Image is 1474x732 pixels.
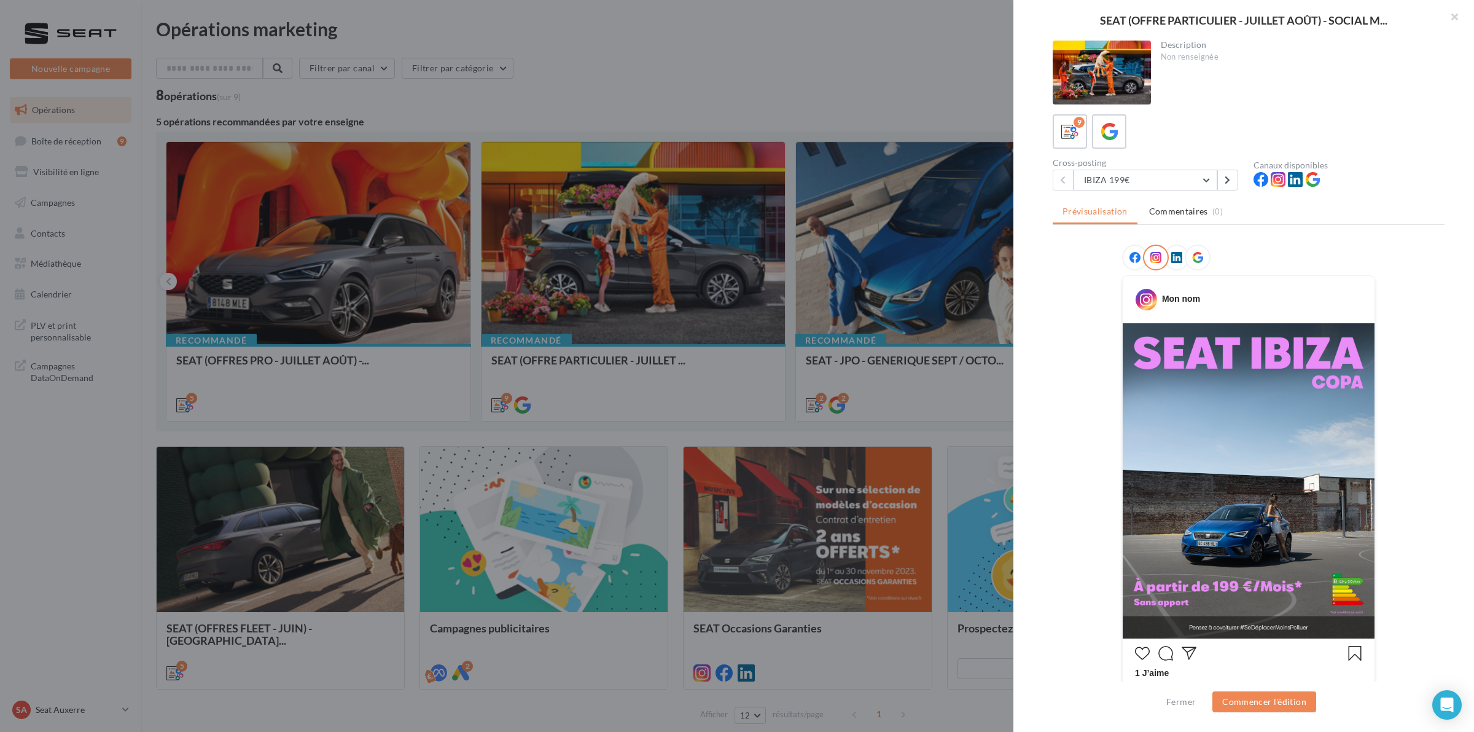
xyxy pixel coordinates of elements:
[1158,646,1173,661] svg: Commenter
[1053,159,1244,167] div: Cross-posting
[1100,15,1387,26] span: SEAT (OFFRE PARTICULIER - JUILLET AOÛT) - SOCIAL M...
[1074,117,1085,128] div: 9
[1135,667,1362,682] div: 1 J’aime
[1149,205,1208,218] span: Commentaires
[1162,293,1200,305] div: Mon nom
[1161,41,1435,49] div: Description
[1161,52,1435,63] div: Non renseignée
[1432,690,1462,720] div: Open Intercom Messenger
[1212,207,1223,216] span: (0)
[1074,170,1217,191] button: IBIZA 199€
[1212,691,1316,712] button: Commencer l'édition
[1347,646,1362,661] svg: Enregistrer
[1135,646,1150,661] svg: J’aime
[1161,695,1201,709] button: Fermer
[1254,161,1445,170] div: Canaux disponibles
[1182,646,1196,661] svg: Partager la publication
